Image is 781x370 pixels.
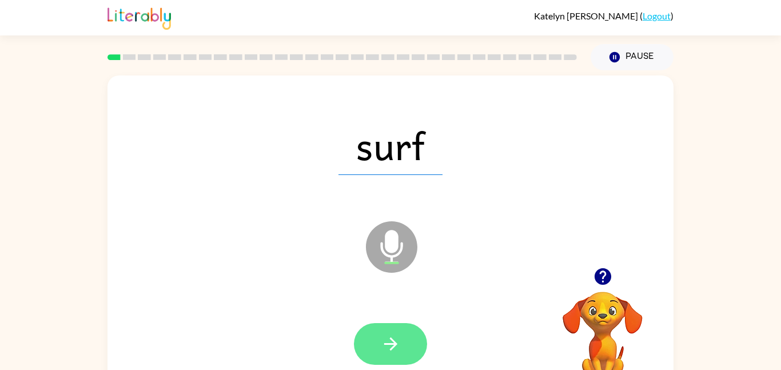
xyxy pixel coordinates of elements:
[338,116,443,175] span: surf
[534,10,674,21] div: ( )
[534,10,640,21] span: Katelyn [PERSON_NAME]
[643,10,671,21] a: Logout
[591,44,674,70] button: Pause
[107,5,171,30] img: Literably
